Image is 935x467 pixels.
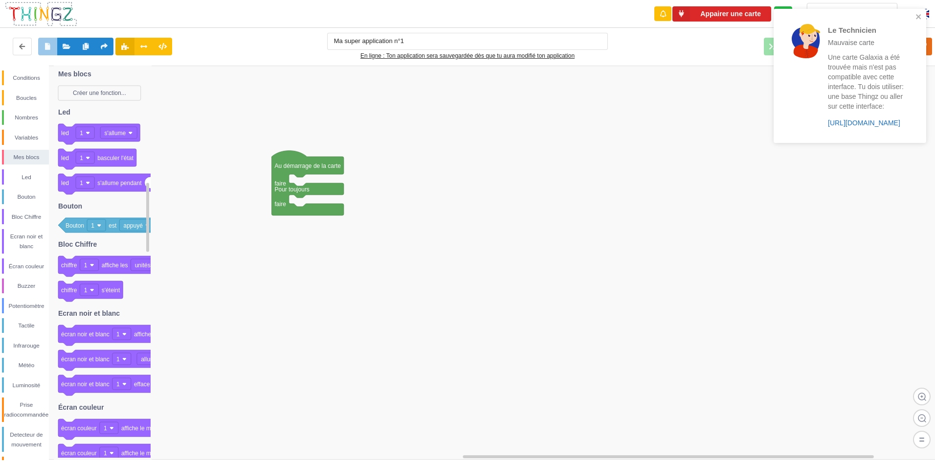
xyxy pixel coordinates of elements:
text: affiche les [102,262,128,269]
div: Luminosité [4,380,49,390]
text: unités [135,262,151,269]
div: Ecran noir et blanc [4,232,49,251]
text: s'éteint [102,287,120,294]
text: Led [58,108,70,116]
div: Nombres [4,113,49,122]
text: affiche le message [134,331,183,338]
text: écran noir et blanc [61,381,110,388]
img: thingz_logo.png [4,1,78,27]
p: Mauvaise carte [828,38,904,47]
button: Appairer une carte [672,6,771,22]
div: Variables [4,133,49,142]
button: close [915,13,922,22]
text: basculer l'état [97,155,134,162]
text: Pour toujours [275,186,310,193]
text: Ecran noir et blanc [58,309,120,317]
text: Écran couleur [58,403,104,411]
text: 1 [116,381,120,388]
text: Bloc Chiffre [58,240,97,248]
text: s'allume pendant [97,180,142,187]
text: efface la ligne [134,381,170,388]
p: Le Technicien [828,25,904,35]
text: faire [275,201,287,208]
text: Au démarrage de la carte [275,163,341,169]
text: 1 [116,356,120,363]
text: 1 [84,262,88,269]
div: Conditions [4,73,49,83]
text: est [109,222,117,229]
div: Potentiomètre [4,301,49,311]
text: 1 [116,331,120,338]
text: écran noir et blanc [61,356,110,363]
div: Bloc Chiffre [4,212,49,222]
text: led [61,155,69,162]
text: Créer une fonction... [73,90,126,96]
text: affiche le message [121,425,170,432]
div: Prise radiocommandée [4,400,49,420]
div: Boucles [4,93,49,103]
div: Tactile [4,321,49,330]
text: led [61,180,69,187]
p: Une carte Galaxia a été trouvée mais n'est pas compatible avec cette interface. Tu dois utiliser:... [828,52,904,111]
div: Bouton [4,192,49,202]
a: [URL][DOMAIN_NAME] [828,119,900,127]
text: faire [275,180,287,187]
div: Infrarouge [4,341,49,350]
text: 1 [80,180,83,187]
div: En ligne : Ton application sera sauvegardée dès que tu aura modifié ton application [327,51,608,61]
text: 1 [84,287,88,294]
div: Écran couleur [4,261,49,271]
text: affiche le message [121,450,170,457]
text: écran couleur [61,425,97,432]
text: chiffre [61,262,77,269]
div: Météo [4,360,49,370]
text: 1 [104,425,107,432]
div: Mes blocs [4,152,49,162]
text: 1 [80,155,83,162]
text: chiffre [61,287,77,294]
text: appuyé [123,222,143,229]
text: Mes blocs [58,70,91,78]
div: Detecteur de mouvement [4,430,49,449]
div: Led [4,172,49,182]
text: Bouton [66,222,84,229]
text: s'allume [104,130,126,137]
text: écran couleur [61,450,97,457]
text: led [61,130,69,137]
text: allume [141,356,158,363]
text: 1 [80,130,83,137]
text: Bouton [58,202,82,210]
div: Buzzer [4,281,49,291]
text: 1 [91,222,94,229]
text: 1 [104,450,107,457]
text: écran noir et blanc [61,331,110,338]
